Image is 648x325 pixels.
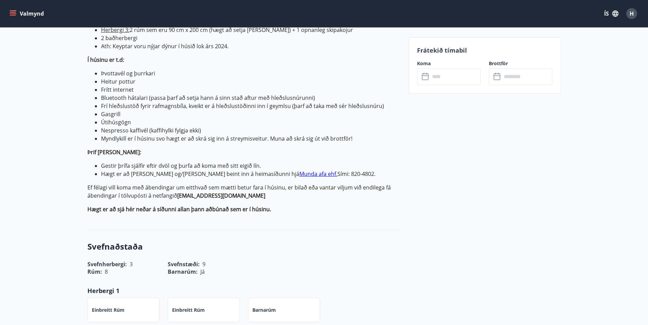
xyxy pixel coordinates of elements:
li: Gestir þrífa sjálfir eftir dvöl og þurfa að koma með sitt eigið lín. [101,162,400,170]
a: Munda afa ehf. [299,170,337,178]
label: Brottför [489,60,552,67]
span: Rúm : [87,268,102,275]
li: Nespresso kaffivél (kaffihylki fylgja ekki) [101,126,400,134]
span: H [630,10,634,17]
li: Útihúsgögn [101,118,400,126]
p: Einbreitt rúm [172,307,205,313]
p: Einbreitt rúm [92,307,124,313]
li: Bluetooth hátalari (passa þarf að setja hann á sinn stað aftur með hleðslusnúrunni) [101,94,400,102]
p: Herbergi 1 [87,286,400,295]
strong: Í húsinu er t.d: [87,56,124,64]
li: Þvottavél og þurrkari [101,69,400,77]
p: Frátekið tímabil [417,46,552,55]
p: Barnarúm [252,307,276,313]
ins: Herbergi 3: [101,26,130,34]
li: 2 baðherbergi [101,34,400,42]
button: menu [8,7,47,20]
li: Hægt er að [PERSON_NAME] og/[PERSON_NAME] beint inn á heimasíðunni hjá Sími: 820-4802. [101,170,400,178]
li: Gasgrill [101,110,400,118]
li: Frí hleðslustöð fyrir rafmagnsbíla, kveikt er á hleðslustöðinni inn í geymlsu (þarf að taka með s... [101,102,400,110]
span: Já [200,268,205,275]
span: Barnarúm : [168,268,198,275]
strong: Þrif [PERSON_NAME]: [87,148,141,156]
h3: Svefnaðstaða [87,241,400,252]
li: Frítt internet [101,86,400,94]
button: H [624,5,640,22]
label: Koma [417,60,481,67]
strong: Hægt er að sjá hér neðar á síðunni allan þann aðbúnað sem er í húsinu. [87,205,271,213]
li: Heitur pottur [101,77,400,86]
li: Ath: Keyptar voru nýjar dýnur í húsið lok árs 2024. [101,42,400,50]
li: 2 rúm sem eru 90 cm x 200 cm (hægt að setja [PERSON_NAME]) + 1 opnanleg skipakojur [101,26,400,34]
span: 8 [105,268,108,275]
li: Myndlykill er í húsinu svo hægt er að skrá sig inn á streymisveitur. Muna að skrá sig út við brot... [101,134,400,143]
strong: [EMAIL_ADDRESS][DOMAIN_NAME] [177,192,265,199]
button: ÍS [600,7,622,20]
p: Ef félagi vill koma með ábendingar um eitthvað sem mætti betur fara í húsinu, er bilað eða vantar... [87,183,400,200]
